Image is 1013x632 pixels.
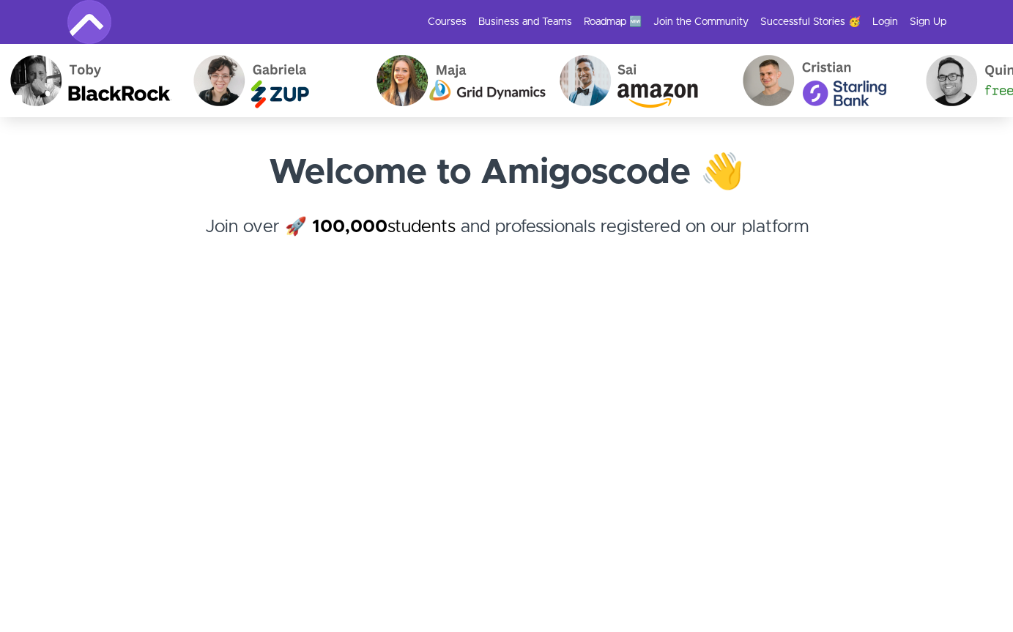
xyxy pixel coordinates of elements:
a: 100,000students [312,218,456,236]
a: Login [872,15,898,29]
a: Roadmap 🆕 [584,15,642,29]
h4: Join over 🚀 and professionals registered on our platform [67,214,946,267]
a: Sign Up [910,15,946,29]
img: Maja [365,44,548,117]
a: Business and Teams [478,15,572,29]
img: Cristian [731,44,914,117]
strong: 100,000 [312,218,387,236]
a: Successful Stories 🥳 [760,15,861,29]
strong: Welcome to Amigoscode 👋 [269,155,744,190]
img: Gabriela [182,44,365,117]
a: Join the Community [653,15,749,29]
a: Courses [428,15,467,29]
img: Sai [548,44,731,117]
